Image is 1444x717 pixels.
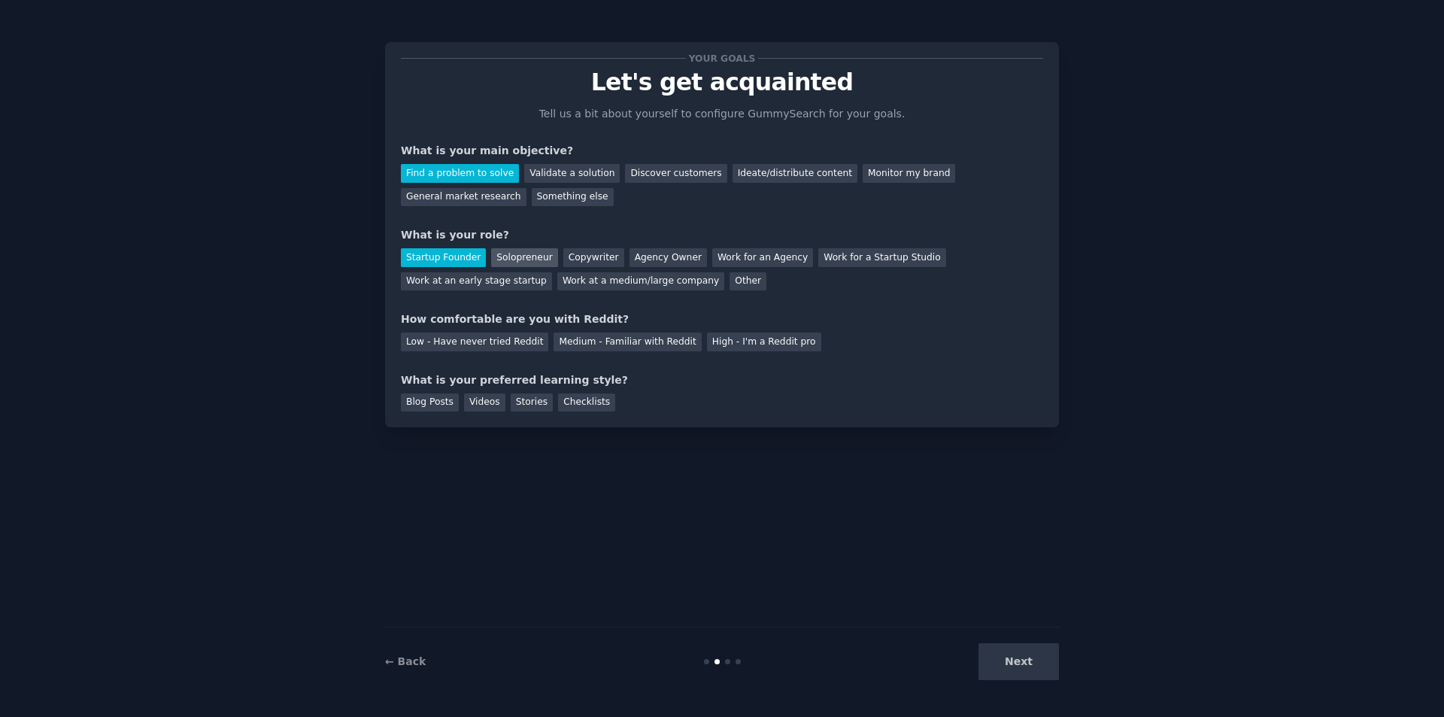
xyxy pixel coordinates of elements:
[686,50,758,66] span: Your goals
[625,164,727,183] div: Discover customers
[524,164,620,183] div: Validate a solution
[563,248,624,267] div: Copywriter
[629,248,707,267] div: Agency Owner
[707,333,821,351] div: High - I'm a Reddit pro
[401,143,1043,159] div: What is your main objective?
[557,272,724,291] div: Work at a medium/large company
[712,248,813,267] div: Work for an Agency
[532,106,912,122] p: Tell us a bit about yourself to configure GummySearch for your goals.
[401,69,1043,96] p: Let's get acquainted
[401,248,486,267] div: Startup Founder
[464,393,505,412] div: Videos
[863,164,955,183] div: Monitor my brand
[818,248,945,267] div: Work for a Startup Studio
[401,311,1043,327] div: How comfortable are you with Reddit?
[401,333,548,351] div: Low - Have never tried Reddit
[385,655,426,667] a: ← Back
[511,393,553,412] div: Stories
[730,272,766,291] div: Other
[491,248,557,267] div: Solopreneur
[733,164,857,183] div: Ideate/distribute content
[401,227,1043,243] div: What is your role?
[401,372,1043,388] div: What is your preferred learning style?
[401,272,552,291] div: Work at an early stage startup
[401,393,459,412] div: Blog Posts
[558,393,615,412] div: Checklists
[554,333,701,351] div: Medium - Familiar with Reddit
[532,188,614,207] div: Something else
[401,164,519,183] div: Find a problem to solve
[401,188,526,207] div: General market research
